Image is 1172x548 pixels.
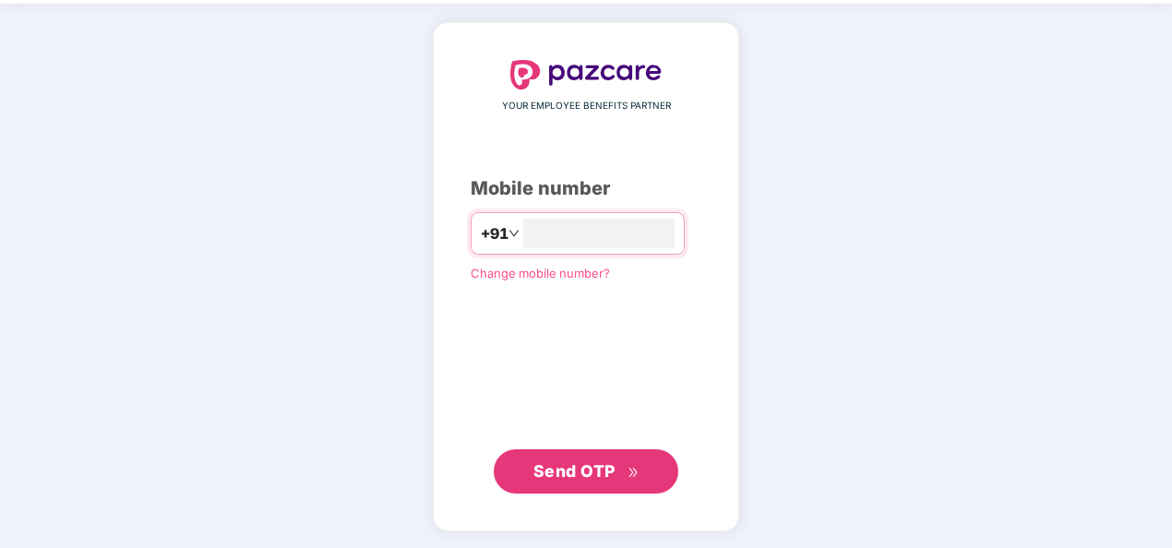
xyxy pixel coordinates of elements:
[510,60,662,89] img: logo
[533,461,616,481] span: Send OTP
[471,266,610,280] a: Change mobile number?
[481,222,508,245] span: +91
[508,228,520,239] span: down
[471,174,701,203] div: Mobile number
[502,99,671,113] span: YOUR EMPLOYEE BENEFITS PARTNER
[494,449,678,494] button: Send OTPdouble-right
[628,467,640,479] span: double-right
